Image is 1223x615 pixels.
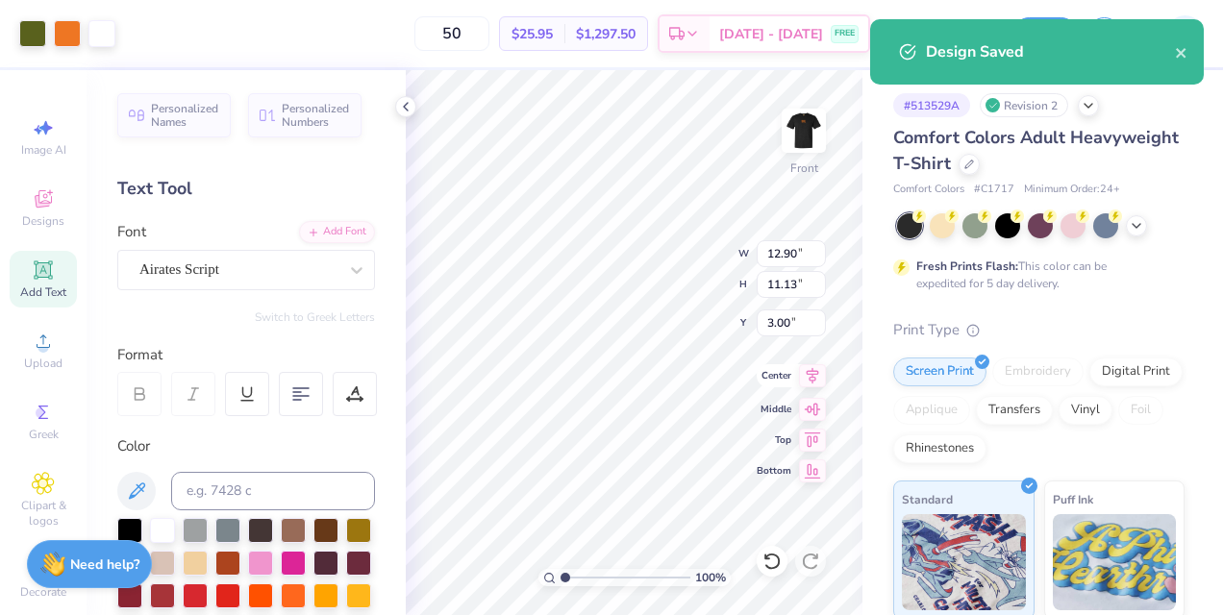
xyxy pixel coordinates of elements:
[282,102,350,129] span: Personalized Numbers
[974,182,1014,198] span: # C1717
[171,472,375,510] input: e.g. 7428 c
[785,111,823,150] img: Front
[902,489,953,509] span: Standard
[1053,489,1093,509] span: Puff Ink
[893,319,1185,341] div: Print Type
[117,435,375,457] div: Color
[893,434,986,463] div: Rhinestones
[1024,182,1120,198] span: Minimum Order: 24 +
[70,555,139,574] strong: Need help?
[835,27,855,40] span: FREE
[757,403,791,416] span: Middle
[10,498,77,529] span: Clipart & logos
[916,258,1153,292] div: This color can be expedited for 5 day delivery.
[695,569,726,586] span: 100 %
[117,221,146,243] label: Font
[20,284,66,300] span: Add Text
[902,514,1026,610] img: Standard
[893,396,970,425] div: Applique
[117,176,375,202] div: Text Tool
[24,356,62,371] span: Upload
[21,142,66,158] span: Image AI
[757,433,791,447] span: Top
[1175,40,1188,63] button: close
[926,40,1175,63] div: Design Saved
[719,24,823,44] span: [DATE] - [DATE]
[117,344,377,366] div: Format
[22,213,64,229] span: Designs
[980,93,1068,117] div: Revision 2
[414,16,489,51] input: – –
[893,357,986,386] div: Screen Print
[1053,514,1177,610] img: Puff Ink
[790,160,818,177] div: Front
[916,258,1018,274] strong: Fresh Prints Flash:
[909,14,1003,53] input: Untitled Design
[976,396,1053,425] div: Transfers
[1118,396,1163,425] div: Foil
[893,182,964,198] span: Comfort Colors
[255,309,375,325] button: Switch to Greek Letters
[992,357,1084,386] div: Embroidery
[757,464,791,478] span: Bottom
[1059,396,1112,425] div: Vinyl
[151,102,219,129] span: Personalized Names
[893,126,1179,175] span: Comfort Colors Adult Heavyweight T-Shirt
[29,427,59,442] span: Greek
[1089,357,1183,386] div: Digital Print
[512,24,553,44] span: $25.95
[299,221,375,243] div: Add Font
[576,24,636,44] span: $1,297.50
[757,369,791,382] span: Center
[20,584,66,600] span: Decorate
[893,93,970,117] div: # 513529A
